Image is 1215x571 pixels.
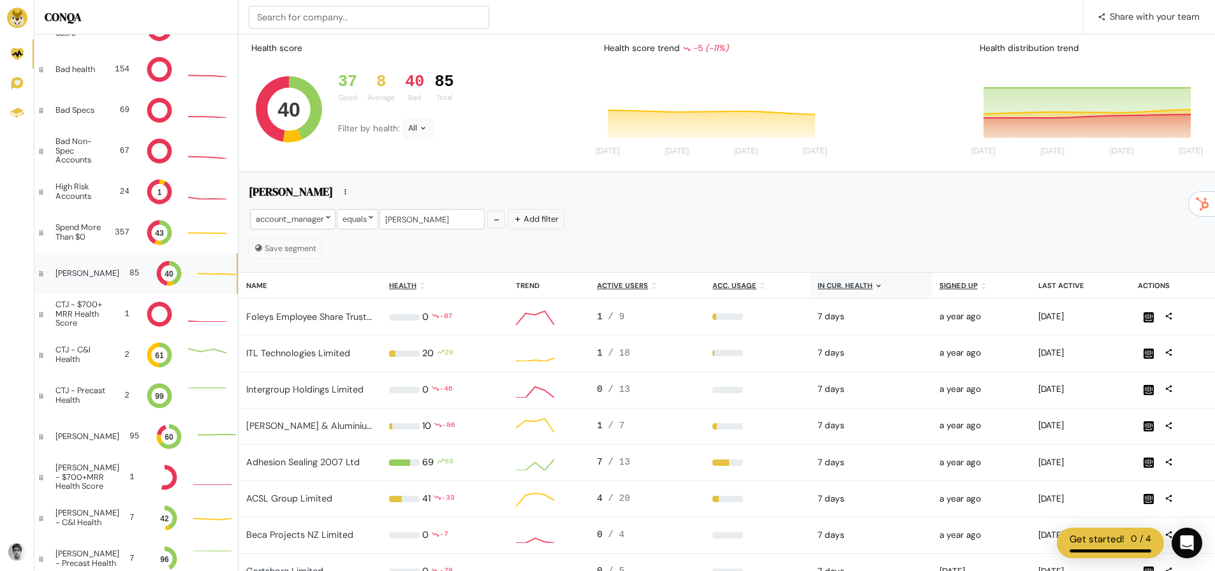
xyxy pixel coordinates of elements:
u: Signed up [939,281,978,290]
div: 1 [129,471,135,483]
button: Save segment [249,238,322,259]
div: 2025-08-11 12:00am [818,419,924,432]
div: 67 [118,145,129,157]
div: Bad [405,92,424,103]
span: / 18 [608,348,630,358]
div: 1 [597,419,697,433]
div: 41 [422,492,431,506]
span: / 7 [608,421,624,431]
u: In cur. health [818,281,873,290]
tspan: [DATE] [665,147,689,156]
div: 54% [712,459,802,466]
div: -5 [682,42,728,55]
div: 8 [367,73,395,92]
div: Less than 10 users [55,19,105,38]
a: [PERSON_NAME] - $700+MRR Health Score 1 [34,457,238,498]
div: Average [367,92,395,103]
div: 0 / 4 [1131,532,1151,547]
div: 2025-08-11 12:00am [818,347,924,359]
div: -33 [441,492,455,506]
a: Foleys Employee Share Trustee Limited [246,311,411,322]
div: 14% [712,423,802,430]
div: 2025-08-11 12:00am [818,529,924,542]
div: [PERSON_NAME] [55,269,119,278]
div: 1 [597,310,697,324]
a: Beca Projects NZ Limited [246,529,353,540]
button: Add filter [508,209,564,229]
span: / 13 [608,384,630,394]
a: CTJ - Precast Health 2 99 [34,375,238,416]
tspan: [DATE] [1110,147,1134,156]
u: Acc. Usage [712,281,756,290]
div: CTJ - $700+ MRR Health Score [55,300,110,328]
a: High Risk Accounts 24 1 [34,171,238,212]
div: CTJ - C&I Health [55,345,103,364]
a: CTJ - C&I Health 2 61 [34,335,238,375]
div: 69 [422,456,434,470]
div: 24 [115,185,129,198]
div: 0 [597,383,697,397]
div: 2025-08-08 06:55am [1038,347,1123,359]
div: CTJ - Precast Health [55,386,106,405]
img: Avatar [8,543,26,561]
div: -46 [439,383,453,397]
div: High Risk Accounts [55,182,105,201]
div: 2024-05-31 07:55am [939,493,1024,505]
div: 1 [120,308,129,320]
div: 2024-05-15 01:29pm [939,456,1024,469]
div: Health score trend [594,37,834,60]
div: 357 [115,226,129,238]
a: Bad Non-Spec Accounts 67 [34,131,238,171]
div: 7 [129,553,135,565]
div: 2025-08-11 12:00am [818,310,924,323]
div: All [402,119,433,139]
div: 4 [597,492,697,506]
th: Trend [508,273,589,299]
div: 2025-08-11 09:08am [1038,456,1123,469]
span: / 13 [608,457,630,467]
div: 2024-05-15 01:20pm [939,383,1024,396]
div: 85 [129,267,139,279]
div: 10 [422,419,431,433]
th: Name [239,273,381,299]
div: account_manager [250,209,335,229]
div: Bad health [55,65,99,74]
div: 11% [712,314,802,320]
div: [PERSON_NAME] - Precast Health [55,549,119,568]
div: 2024-05-15 01:24pm [939,347,1024,359]
a: ITL Technologies Limited [246,347,350,359]
div: Spend More Than $0 [55,223,105,242]
div: 2 [114,349,129,361]
div: 2025-08-09 09:39pm [1038,419,1123,432]
tspan: [DATE] [971,147,996,156]
h5: [PERSON_NAME] [249,185,333,203]
div: 2025-08-11 12:00am [818,493,924,505]
a: Bad Specs 69 [34,90,238,131]
th: Last active [1031,273,1130,299]
div: 154 [109,63,129,75]
div: [PERSON_NAME] - $700+MRR Health Score [55,463,119,491]
a: [PERSON_NAME] 95 60 [34,416,238,457]
a: Intergroup Holdings Limited [246,384,364,395]
div: Get started! [1070,532,1124,547]
div: 2025-07-30 03:26pm [1038,529,1123,542]
div: -86 [442,419,455,433]
input: Search for company... [249,6,489,29]
img: Brand [7,8,27,28]
div: 2024-05-15 01:31pm [939,419,1024,432]
div: 95 [129,430,139,442]
a: ACSL Group Limited [246,493,332,504]
span: / 9 [608,312,624,322]
th: Actions [1130,273,1215,299]
a: [PERSON_NAME] & Aluminium [246,420,375,431]
a: CTJ - $700+ MRR Health Score 1 [34,294,238,335]
div: Good [338,92,357,103]
div: 85 [434,73,453,92]
div: 0 [422,310,429,324]
a: [PERSON_NAME] 85 40 [34,253,238,294]
tspan: [DATE] [734,147,758,156]
div: 2025-08-01 03:15pm [1038,383,1123,396]
div: Bad Specs [55,106,99,115]
div: Open Intercom Messenger [1172,528,1202,558]
div: 69 [445,456,453,470]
